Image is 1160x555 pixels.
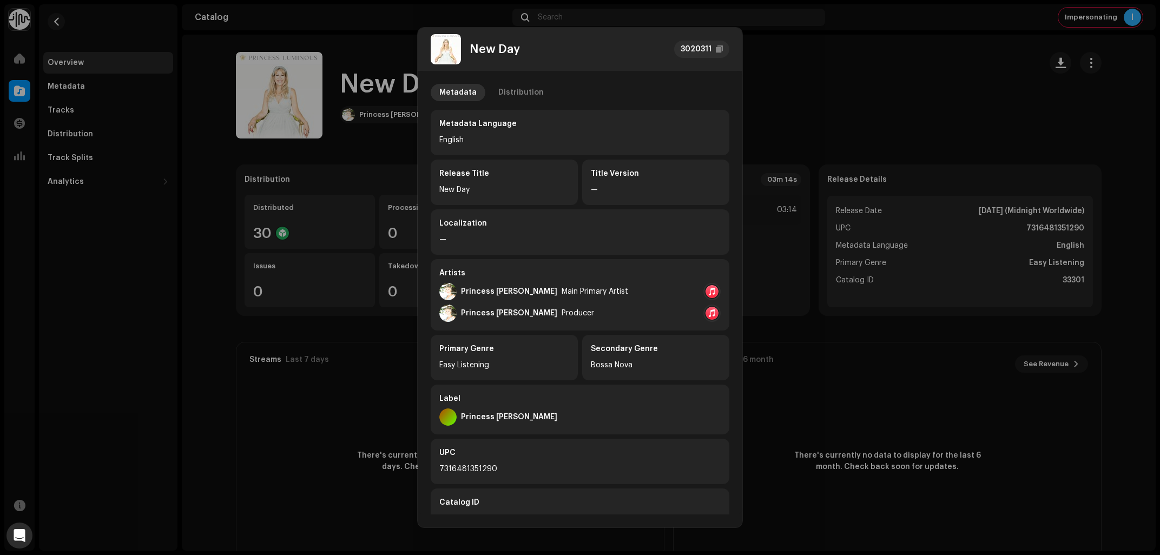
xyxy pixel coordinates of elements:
[562,287,628,296] div: Main Primary Artist
[439,233,721,246] div: —
[681,43,711,56] div: 3020311
[439,497,721,508] div: Catalog ID
[439,343,569,354] div: Primary Genre
[439,218,721,229] div: Localization
[591,183,721,196] div: —
[439,118,721,129] div: Metadata Language
[439,84,477,101] div: Metadata
[562,309,594,318] div: Producer
[439,283,457,300] img: 24e1912c-b517-4606-8fae-9be0076f6617
[591,359,721,372] div: Bossa Nova
[439,134,721,147] div: English
[6,523,32,549] div: Open Intercom Messenger
[431,34,461,64] img: e1659470-3def-4a1c-bfc4-ce2673ace143
[461,287,557,296] div: Princess [PERSON_NAME]
[439,359,569,372] div: Easy Listening
[461,309,557,318] div: Princess [PERSON_NAME]
[470,43,520,56] div: New Day
[439,393,721,404] div: Label
[439,305,457,322] img: 24e1912c-b517-4606-8fae-9be0076f6617
[591,343,721,354] div: Secondary Genre
[461,413,557,421] div: Princess [PERSON_NAME]
[591,168,721,179] div: Title Version
[439,512,721,525] div: 33301
[498,84,544,101] div: Distribution
[439,463,721,475] div: 7316481351290
[439,447,721,458] div: UPC
[439,183,569,196] div: New Day
[439,168,569,179] div: Release Title
[439,268,721,279] div: Artists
